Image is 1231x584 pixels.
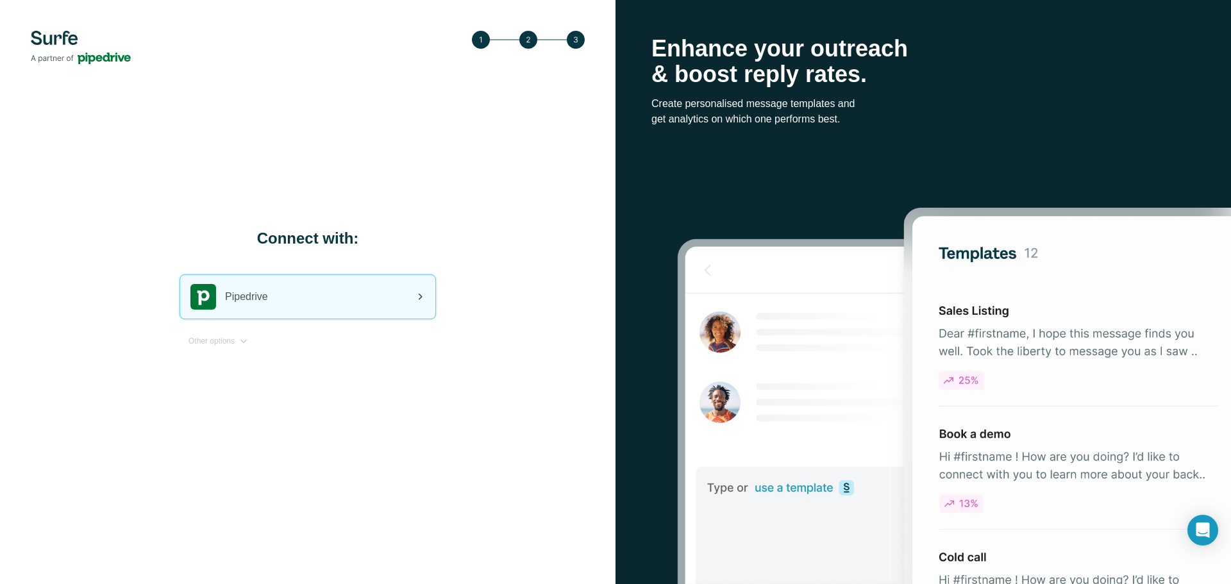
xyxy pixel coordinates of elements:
[180,228,436,249] h1: Connect with:
[651,96,1195,112] p: Create personalised message templates and
[472,31,585,49] img: Step 3
[651,112,1195,127] p: get analytics on which one performs best.
[1187,515,1218,546] div: Open Intercom Messenger
[190,284,216,310] img: pipedrive's logo
[677,208,1231,584] img: Surfe Stock Photo - Selling good vibes
[188,335,235,347] span: Other options
[651,62,1195,87] p: & boost reply rates.
[651,36,1195,62] p: Enhance your outreach
[225,289,268,305] span: Pipedrive
[31,31,131,64] img: Surfe's logo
